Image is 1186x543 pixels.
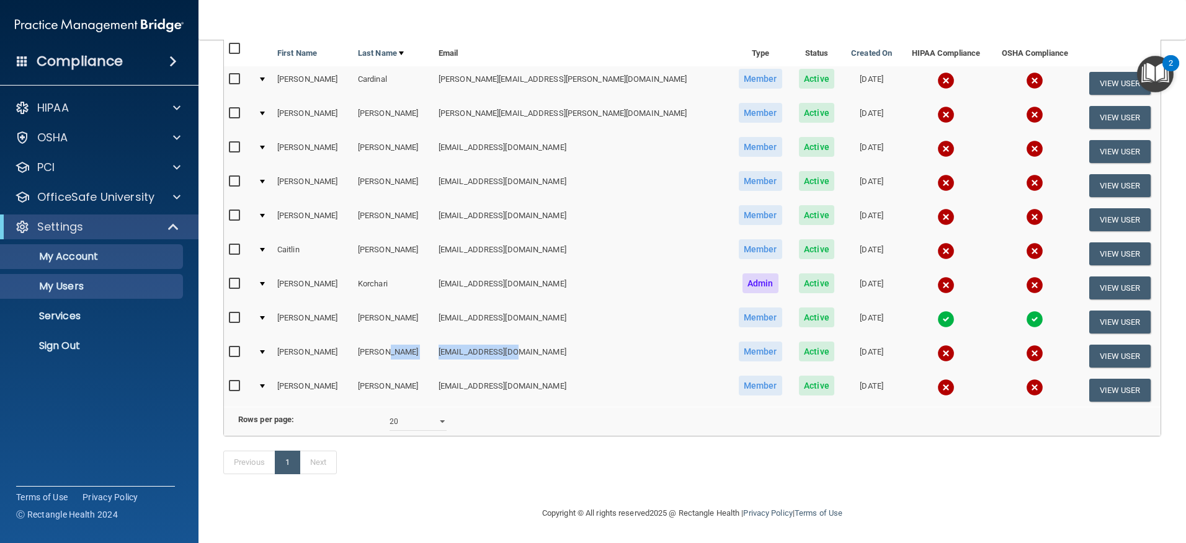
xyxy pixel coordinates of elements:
[842,373,901,407] td: [DATE]
[434,271,730,305] td: [EMAIL_ADDRESS][DOMAIN_NAME]
[275,451,300,474] a: 1
[8,280,177,293] p: My Users
[842,237,901,271] td: [DATE]
[272,305,353,339] td: [PERSON_NAME]
[739,69,782,89] span: Member
[238,415,294,424] b: Rows per page:
[272,237,353,271] td: Caitlin
[223,451,275,474] a: Previous
[272,100,353,135] td: [PERSON_NAME]
[15,160,181,175] a: PCI
[434,169,730,203] td: [EMAIL_ADDRESS][DOMAIN_NAME]
[842,100,901,135] td: [DATE]
[799,205,834,225] span: Active
[82,491,138,503] a: Privacy Policy
[991,37,1079,66] th: OSHA Compliance
[795,508,842,518] a: Terms of Use
[16,491,68,503] a: Terms of Use
[1026,345,1043,362] img: cross.ca9f0e7f.svg
[353,339,434,373] td: [PERSON_NAME]
[743,508,792,518] a: Privacy Policy
[842,169,901,203] td: [DATE]
[434,37,730,66] th: Email
[799,376,834,395] span: Active
[358,46,404,61] a: Last Name
[799,171,834,191] span: Active
[1089,311,1151,333] button: View User
[15,219,180,234] a: Settings
[37,53,123,70] h4: Compliance
[739,376,782,395] span: Member
[742,273,778,293] span: Admin
[1089,72,1151,95] button: View User
[15,130,181,145] a: OSHA
[37,100,69,115] p: HIPAA
[353,203,434,237] td: [PERSON_NAME]
[15,13,184,38] img: PMB logo
[842,203,901,237] td: [DATE]
[1026,311,1043,328] img: tick.e7d51cea.svg
[842,305,901,339] td: [DATE]
[739,307,782,327] span: Member
[739,342,782,361] span: Member
[15,190,181,205] a: OfficeSafe University
[1026,72,1043,89] img: cross.ca9f0e7f.svg
[1089,379,1151,402] button: View User
[353,66,434,100] td: Cardinal
[37,130,68,145] p: OSHA
[739,103,782,123] span: Member
[353,237,434,271] td: [PERSON_NAME]
[1026,174,1043,192] img: cross.ca9f0e7f.svg
[1026,208,1043,226] img: cross.ca9f0e7f.svg
[272,373,353,407] td: [PERSON_NAME]
[277,46,317,61] a: First Name
[434,373,730,407] td: [EMAIL_ADDRESS][DOMAIN_NAME]
[8,310,177,322] p: Services
[300,451,337,474] a: Next
[1026,106,1043,123] img: cross.ca9f0e7f.svg
[937,208,955,226] img: cross.ca9f0e7f.svg
[799,307,834,327] span: Active
[739,239,782,259] span: Member
[353,169,434,203] td: [PERSON_NAME]
[739,171,782,191] span: Member
[434,305,730,339] td: [EMAIL_ADDRESS][DOMAIN_NAME]
[937,174,955,192] img: cross.ca9f0e7f.svg
[937,311,955,328] img: tick.e7d51cea.svg
[15,100,181,115] a: HIPAA
[1026,242,1043,260] img: cross.ca9f0e7f.svg
[8,250,177,263] p: My Account
[901,37,991,66] th: HIPAA Compliance
[272,339,353,373] td: [PERSON_NAME]
[353,100,434,135] td: [PERSON_NAME]
[1089,174,1151,197] button: View User
[37,219,83,234] p: Settings
[1026,379,1043,396] img: cross.ca9f0e7f.svg
[799,103,834,123] span: Active
[434,237,730,271] td: [EMAIL_ADDRESS][DOMAIN_NAME]
[799,239,834,259] span: Active
[842,135,901,169] td: [DATE]
[937,276,955,294] img: cross.ca9f0e7f.svg
[799,273,834,293] span: Active
[851,46,892,61] a: Created On
[1089,106,1151,129] button: View User
[1089,140,1151,163] button: View User
[842,66,901,100] td: [DATE]
[37,190,154,205] p: OfficeSafe University
[434,135,730,169] td: [EMAIL_ADDRESS][DOMAIN_NAME]
[1089,242,1151,265] button: View User
[16,508,118,521] span: Ⓒ Rectangle Health 2024
[937,72,955,89] img: cross.ca9f0e7f.svg
[739,205,782,225] span: Member
[466,493,919,533] div: Copyright © All rights reserved 2025 @ Rectangle Health | |
[1089,276,1151,299] button: View User
[937,242,955,260] img: cross.ca9f0e7f.svg
[937,106,955,123] img: cross.ca9f0e7f.svg
[730,37,791,66] th: Type
[799,137,834,157] span: Active
[37,160,55,175] p: PCI
[434,339,730,373] td: [EMAIL_ADDRESS][DOMAIN_NAME]
[842,339,901,373] td: [DATE]
[791,37,842,66] th: Status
